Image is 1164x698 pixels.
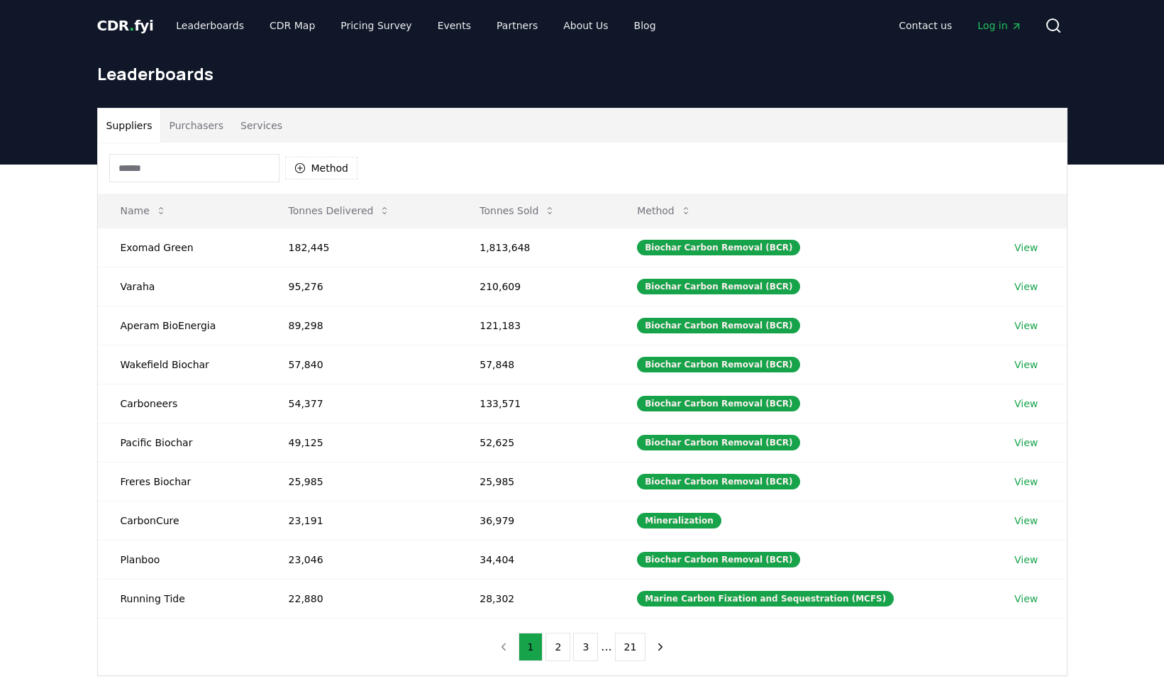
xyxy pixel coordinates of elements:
a: View [1014,397,1038,411]
span: Log in [977,18,1021,33]
div: Biochar Carbon Removal (BCR) [637,396,800,411]
td: Wakefield Biochar [98,345,266,384]
a: Blog [623,13,667,38]
td: 121,183 [457,306,614,345]
td: 23,046 [266,540,458,579]
td: 95,276 [266,267,458,306]
div: Biochar Carbon Removal (BCR) [637,474,800,489]
button: 3 [573,633,598,661]
a: View [1014,592,1038,606]
button: Services [232,109,291,143]
a: View [1014,514,1038,528]
td: 210,609 [457,267,614,306]
div: Biochar Carbon Removal (BCR) [637,279,800,294]
a: View [1014,436,1038,450]
div: Biochar Carbon Removal (BCR) [637,435,800,450]
button: 21 [615,633,646,661]
td: 182,445 [266,228,458,267]
button: Method [285,157,358,179]
div: Biochar Carbon Removal (BCR) [637,357,800,372]
span: . [129,17,134,34]
button: Tonnes Sold [468,196,567,225]
td: 28,302 [457,579,614,618]
td: 52,625 [457,423,614,462]
a: Partners [485,13,549,38]
td: Varaha [98,267,266,306]
td: 57,840 [266,345,458,384]
div: Biochar Carbon Removal (BCR) [637,240,800,255]
button: Purchasers [160,109,232,143]
td: 54,377 [266,384,458,423]
a: View [1014,279,1038,294]
td: 36,979 [457,501,614,540]
a: View [1014,358,1038,372]
div: Marine Carbon Fixation and Sequestration (MCFS) [637,591,894,606]
a: Events [426,13,482,38]
a: View [1014,318,1038,333]
a: Leaderboards [165,13,255,38]
nav: Main [887,13,1033,38]
td: 23,191 [266,501,458,540]
td: Exomad Green [98,228,266,267]
td: Planboo [98,540,266,579]
div: Mineralization [637,513,721,528]
td: 57,848 [457,345,614,384]
li: ... [601,638,611,655]
a: About Us [552,13,619,38]
td: 25,985 [266,462,458,501]
a: Pricing Survey [329,13,423,38]
td: 22,880 [266,579,458,618]
td: Pacific Biochar [98,423,266,462]
td: 34,404 [457,540,614,579]
a: View [1014,240,1038,255]
a: CDR Map [258,13,326,38]
a: Log in [966,13,1033,38]
span: CDR fyi [97,17,154,34]
button: next page [648,633,672,661]
td: CarbonCure [98,501,266,540]
a: Contact us [887,13,963,38]
a: View [1014,475,1038,489]
td: 25,985 [457,462,614,501]
button: 1 [519,633,543,661]
td: 1,813,648 [457,228,614,267]
td: 89,298 [266,306,458,345]
button: Tonnes Delivered [277,196,402,225]
td: Freres Biochar [98,462,266,501]
td: 49,125 [266,423,458,462]
div: Biochar Carbon Removal (BCR) [637,552,800,567]
a: CDR.fyi [97,16,154,35]
button: Suppliers [98,109,161,143]
button: 2 [545,633,570,661]
button: Name [109,196,178,225]
a: View [1014,553,1038,567]
td: Aperam BioEnergia [98,306,266,345]
nav: Main [165,13,667,38]
button: Method [626,196,703,225]
td: Carboneers [98,384,266,423]
td: Running Tide [98,579,266,618]
h1: Leaderboards [97,62,1068,85]
td: 133,571 [457,384,614,423]
div: Biochar Carbon Removal (BCR) [637,318,800,333]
